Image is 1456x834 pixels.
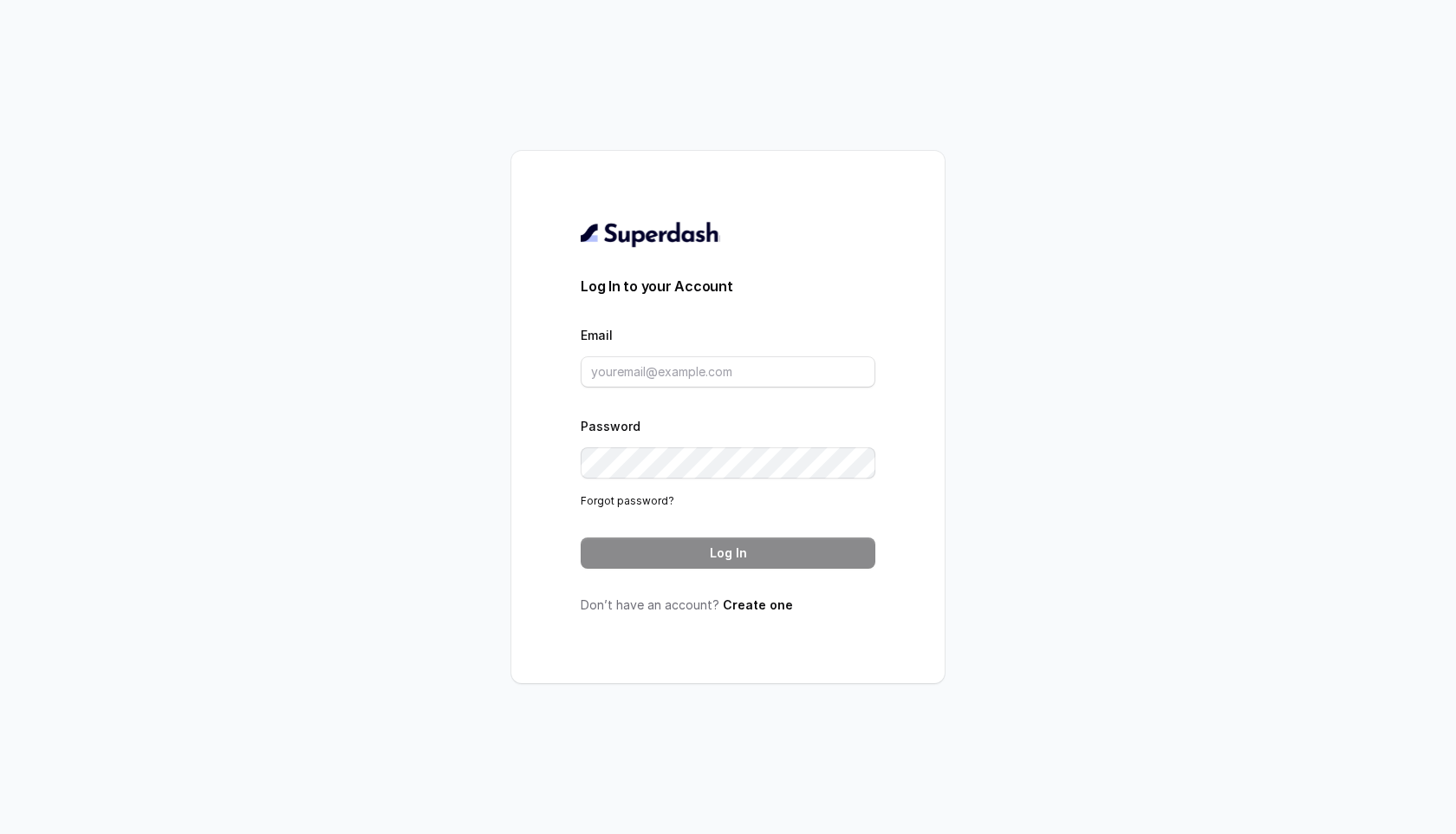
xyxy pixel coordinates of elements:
h3: Log In to your Account [581,276,875,296]
button: Log In [581,538,875,569]
a: Create one [723,597,793,612]
label: Email [581,328,613,342]
img: light.svg [581,220,720,248]
a: Forgot password? [581,494,674,507]
p: Don’t have an account? [581,596,875,614]
label: Password [581,419,640,433]
input: youremail@example.com [581,356,875,388]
